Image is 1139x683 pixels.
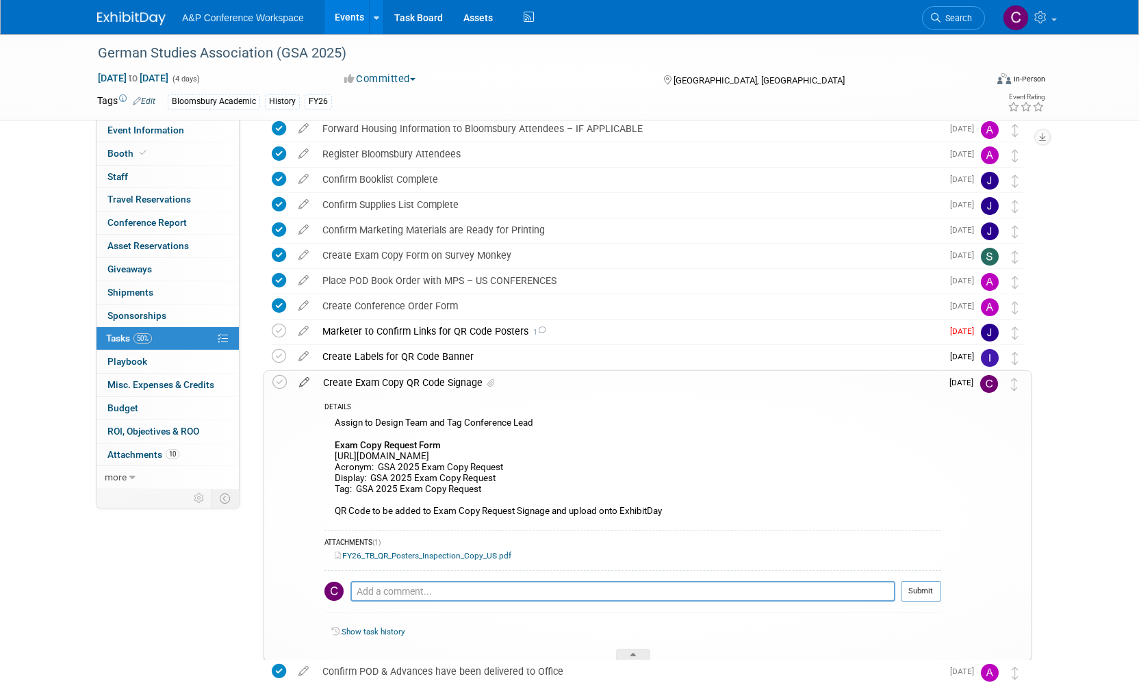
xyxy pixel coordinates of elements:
i: Booth reservation complete [140,149,146,157]
td: Tags [97,94,155,109]
span: [DATE] [950,352,981,361]
i: Move task [1012,301,1019,314]
i: Move task [1012,250,1019,263]
a: Playbook [97,350,239,373]
td: Toggle Event Tabs [212,489,240,507]
span: Misc. Expenses & Credits [107,379,214,390]
span: 1 [528,328,546,337]
img: Christine Ritchlin [324,582,344,601]
span: 10 [166,449,179,459]
div: History [265,94,300,109]
div: Bloomsbury Academic [168,94,260,109]
a: edit [292,148,316,160]
div: Confirm Supplies List Complete [316,193,942,216]
a: edit [292,123,316,135]
div: Place POD Book Order with MPS – US CONFERENCES [316,269,942,292]
a: Misc. Expenses & Credits [97,374,239,396]
span: [DATE] [DATE] [97,72,169,84]
img: Joe Kreuser [981,222,999,240]
img: Christine Ritchlin [980,375,998,393]
img: ExhibitDay [97,12,166,25]
span: 50% [133,333,152,344]
div: Marketer to Confirm Links for QR Code Posters [316,320,942,343]
span: Sponsorships [107,310,166,321]
i: Move task [1012,124,1019,137]
a: Giveaways [97,258,239,281]
a: edit [292,249,316,261]
span: Conference Report [107,217,187,228]
span: [DATE] [949,378,980,387]
a: edit [292,224,316,236]
i: Move task [1012,149,1019,162]
i: Move task [1012,200,1019,213]
div: Create Exam Copy QR Code Signage [316,371,941,394]
div: Create Labels for QR Code Banner [316,345,942,368]
span: [DATE] [950,200,981,209]
img: Format-Inperson.png [997,73,1011,84]
span: Budget [107,402,138,413]
span: [DATE] [950,175,981,184]
img: Christine Ritchlin [1003,5,1029,31]
a: Travel Reservations [97,188,239,211]
a: edit [292,173,316,185]
span: Booth [107,148,149,159]
a: edit [292,665,316,678]
i: Move task [1012,326,1019,339]
span: [DATE] [950,149,981,159]
span: (4 days) [171,75,200,83]
span: Tasks [106,333,152,344]
div: In-Person [1013,74,1045,84]
span: Travel Reservations [107,194,191,205]
span: [GEOGRAPHIC_DATA], [GEOGRAPHIC_DATA] [674,75,845,86]
span: Playbook [107,356,147,367]
img: Joe Kreuser [981,324,999,341]
a: Budget [97,397,239,420]
span: Event Information [107,125,184,136]
img: Amanda Oney [981,664,999,682]
td: Personalize Event Tab Strip [188,489,212,507]
a: Conference Report [97,211,239,234]
img: Samantha Klein [981,248,999,266]
span: [DATE] [950,250,981,260]
a: Shipments [97,281,239,304]
div: Confirm Marketing Materials are Ready for Printing [316,218,942,242]
span: Asset Reservations [107,240,189,251]
span: [DATE] [950,326,981,336]
a: Show task history [342,627,405,636]
a: Tasks50% [97,327,239,350]
div: Forward Housing Information to Bloomsbury Attendees – IF APPLICABLE [316,117,942,140]
i: Move task [1012,276,1019,289]
span: Giveaways [107,263,152,274]
i: Move task [1012,225,1019,238]
img: Amanda Oney [981,298,999,316]
span: [DATE] [950,301,981,311]
div: Register Bloomsbury Attendees [316,142,942,166]
a: edit [292,300,316,312]
span: A&P Conference Workspace [182,12,304,23]
i: Move task [1012,175,1019,188]
div: DETAILS [324,402,941,414]
div: German Studies Association (GSA 2025) [93,41,964,66]
button: Committed [340,72,421,86]
img: Joe Kreuser [981,172,999,190]
a: Sponsorships [97,305,239,327]
span: Attachments [107,449,179,460]
a: Asset Reservations [97,235,239,257]
a: edit [292,198,316,211]
img: Ira Sumarno [981,349,999,367]
a: ROI, Objectives & ROO [97,420,239,443]
span: (1) [372,539,381,546]
a: FY26_TB_QR_Posters_Inspection_Copy_US.pdf [335,551,511,560]
div: Confirm Booklist Complete [316,168,942,191]
div: FY26 [305,94,332,109]
a: Booth [97,142,239,165]
a: Edit [133,96,155,106]
div: Create Conference Order Form [316,294,942,318]
span: Shipments [107,287,153,298]
a: edit [292,376,316,389]
span: Search [940,13,972,23]
div: Event Format [904,71,1045,92]
button: Submit [901,581,941,602]
span: ROI, Objectives & ROO [107,426,199,437]
span: Staff [107,171,128,182]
